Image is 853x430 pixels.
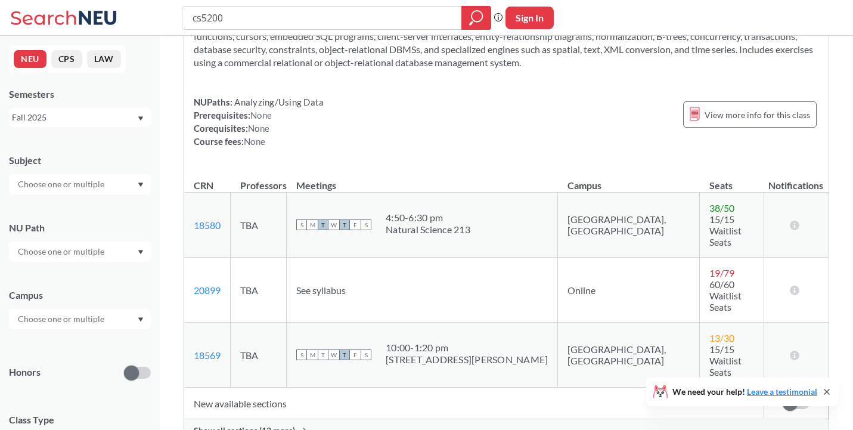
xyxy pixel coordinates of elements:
[350,349,361,360] span: F
[709,344,742,378] span: 15/15 Waitlist Seats
[9,221,151,234] div: NU Path
[339,349,350,360] span: T
[558,323,700,388] td: [GEOGRAPHIC_DATA], [GEOGRAPHIC_DATA]
[558,258,700,323] td: Online
[14,50,46,68] button: NEU
[386,342,548,354] div: 10:00 - 1:20 pm
[287,167,558,193] th: Meetings
[9,154,151,167] div: Subject
[328,349,339,360] span: W
[558,167,700,193] th: Campus
[138,317,144,322] svg: Dropdown arrow
[244,136,265,147] span: None
[9,88,151,101] div: Semesters
[558,193,700,258] td: [GEOGRAPHIC_DATA], [GEOGRAPHIC_DATA]
[231,258,287,323] td: TBA
[9,309,151,329] div: Dropdown arrow
[248,123,269,134] span: None
[386,224,470,236] div: Natural Science 213
[361,349,371,360] span: S
[51,50,82,68] button: CPS
[709,279,742,313] span: 60/60 Waitlist Seats
[191,8,453,28] input: Class, professor, course number, "phrase"
[296,284,346,296] span: See syllabus
[318,219,328,230] span: T
[9,242,151,262] div: Dropdown arrow
[318,349,328,360] span: T
[505,7,554,29] button: Sign In
[764,167,828,193] th: Notifications
[461,6,491,30] div: magnifying glass
[296,219,307,230] span: S
[232,97,324,107] span: Analyzing/Using Data
[9,174,151,194] div: Dropdown arrow
[12,312,112,326] input: Choose one or multiple
[194,4,819,69] section: Introduces relational database management systems as a class of software systems. Prepares studen...
[328,219,339,230] span: W
[307,219,318,230] span: M
[9,108,151,127] div: Fall 2025Dropdown arrow
[9,413,151,426] span: Class Type
[339,219,350,230] span: T
[350,219,361,230] span: F
[87,50,121,68] button: LAW
[231,323,287,388] td: TBA
[184,388,764,419] td: New available sections
[705,107,810,122] span: View more info for this class
[138,182,144,187] svg: Dropdown arrow
[709,202,734,214] span: 38 / 50
[12,245,112,259] input: Choose one or multiple
[672,388,817,396] span: We need your help!
[9,366,41,379] p: Honors
[361,219,371,230] span: S
[231,167,287,193] th: Professors
[194,95,324,148] div: NUPaths: Prerequisites: Corequisites: Course fees:
[307,349,318,360] span: M
[700,167,764,193] th: Seats
[138,116,144,121] svg: Dropdown arrow
[709,332,734,344] span: 13 / 30
[12,111,137,124] div: Fall 2025
[386,212,470,224] div: 4:50 - 6:30 pm
[296,349,307,360] span: S
[250,110,272,120] span: None
[194,284,221,296] a: 20899
[12,177,112,191] input: Choose one or multiple
[194,179,213,192] div: CRN
[194,349,221,361] a: 18569
[386,354,548,366] div: [STREET_ADDRESS][PERSON_NAME]
[138,250,144,255] svg: Dropdown arrow
[194,219,221,231] a: 18580
[231,193,287,258] td: TBA
[709,214,742,248] span: 15/15 Waitlist Seats
[709,267,734,279] span: 19 / 79
[747,386,817,397] a: Leave a testimonial
[469,10,483,26] svg: magnifying glass
[9,289,151,302] div: Campus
